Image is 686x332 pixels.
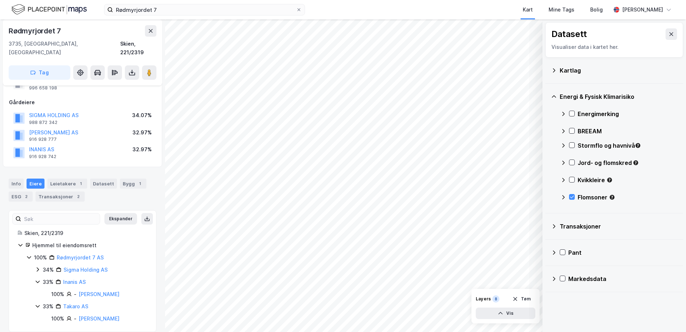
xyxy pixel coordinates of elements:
div: 2 [75,193,82,200]
div: 996 658 198 [29,85,57,91]
div: Eiere [27,179,44,189]
div: 916 928 742 [29,154,56,160]
div: Visualiser data i kartet her. [551,43,677,51]
div: Tooltip anchor [633,160,639,166]
div: Kvikkleire [578,176,677,184]
div: Transaksjoner [36,192,85,202]
div: Flomsoner [578,193,677,202]
div: Kart [523,5,533,14]
div: 916 928 777 [29,137,57,142]
div: Kartlag [560,66,677,75]
div: Mine Tags [549,5,574,14]
div: 100% [51,314,64,323]
div: Energimerking [578,110,677,118]
div: Jord- og flomskred [578,158,677,167]
div: - [74,314,76,323]
div: 32.97% [132,128,152,137]
div: Tooltip anchor [609,194,615,200]
div: [PERSON_NAME] [622,5,663,14]
div: 1 [77,180,84,187]
div: Leietakere [47,179,87,189]
div: Datasett [90,179,117,189]
div: Bolig [590,5,603,14]
a: Rødmyrjordet 7 AS [57,254,104,260]
div: 34% [43,266,54,274]
iframe: Chat Widget [650,298,686,332]
div: Info [9,179,24,189]
div: 8 [492,295,499,303]
a: Takaro AS [63,303,88,309]
div: 32.97% [132,145,152,154]
div: Hjemmel til eiendomsrett [32,241,147,250]
button: Tag [9,65,70,80]
div: Rødmyrjordet 7 [9,25,62,37]
a: Inanis AS [63,279,86,285]
div: Kontrollprogram for chat [650,298,686,332]
div: - [74,290,76,299]
button: Vis [476,308,535,319]
div: Layers [476,296,491,302]
div: 34.07% [132,111,152,120]
a: [PERSON_NAME] [79,291,119,297]
div: 33% [43,302,53,311]
img: logo.f888ab2527a4732fd821a326f86c7f29.svg [11,3,87,16]
div: Tooltip anchor [606,177,613,183]
button: Ekspander [104,213,137,225]
div: Pant [568,248,677,257]
div: Tooltip anchor [635,142,641,149]
div: 988 872 342 [29,120,57,125]
button: Tøm [508,293,535,305]
input: Søk på adresse, matrikkel, gårdeiere, leietakere eller personer [113,4,296,15]
div: Markedsdata [568,275,677,283]
a: Sigma Holding AS [64,267,108,273]
div: Skien, 221/2319 [24,229,147,238]
div: BREEAM [578,127,677,135]
div: Gårdeiere [9,98,156,107]
div: Stormflo og havnivå [578,141,677,150]
div: 100% [51,290,64,299]
a: [PERSON_NAME] [79,315,119,322]
div: Transaksjoner [560,222,677,231]
div: 1 [136,180,144,187]
div: 3735, [GEOGRAPHIC_DATA], [GEOGRAPHIC_DATA] [9,40,120,57]
div: 33% [43,278,53,286]
div: 2 [23,193,30,200]
input: Søk [21,213,100,224]
div: 100% [34,253,47,262]
div: ESG [9,192,33,202]
div: Skien, 221/2319 [120,40,156,57]
div: Bygg [120,179,146,189]
div: Energi & Fysisk Klimarisiko [560,92,677,101]
div: Datasett [551,28,587,40]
